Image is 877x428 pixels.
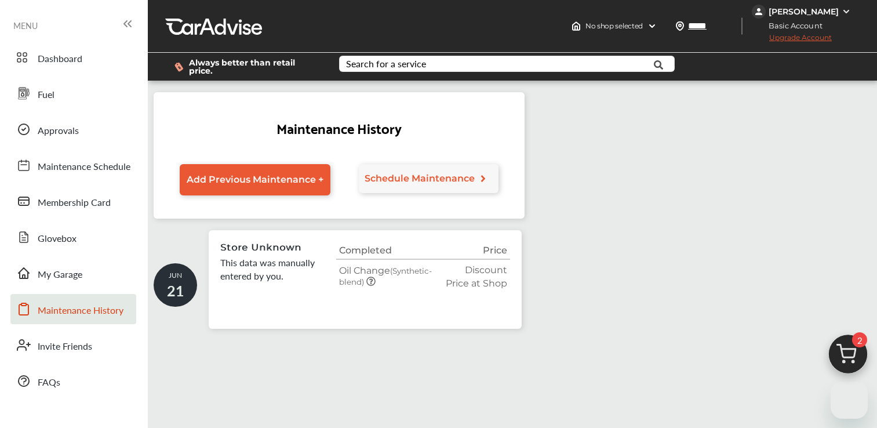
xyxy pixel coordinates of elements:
span: 2 [852,332,867,347]
h2: Maintenance History [276,115,402,139]
img: cart_icon.3d0951e8.svg [820,329,876,385]
span: Schedule Maintenance [365,173,475,184]
span: Discount Price at Shop [446,264,507,289]
span: Fuel [38,88,54,103]
span: Upgrade Account [752,33,832,48]
span: No shop selected [585,21,643,31]
img: header-down-arrow.9dd2ce7d.svg [647,21,657,31]
span: My Garage [38,267,82,282]
span: Maintenance History [38,303,123,318]
span: Oil Change [339,265,432,287]
div: Search for a service [346,59,426,68]
span: Add Previous Maintenance + [187,174,323,185]
a: My Garage [10,258,136,288]
span: 21 [167,280,184,300]
img: WGsFRI8htEPBVLJbROoPRyZpYNWhNONpIPPETTm6eUC0GeLEiAAAAAElFTkSuQmCC [842,7,851,16]
img: dollor_label_vector.a70140d1.svg [174,62,183,72]
img: header-divider.bc55588e.svg [741,17,743,35]
img: header-home-logo.8d720a4f.svg [572,21,581,31]
p: JUN [154,270,197,300]
a: Maintenance Schedule [10,150,136,180]
span: Maintenance Schedule [38,159,130,175]
span: Membership Card [38,195,111,211]
a: Schedule Maintenance [359,164,499,193]
p: This data was manually entered by you. [220,256,336,282]
a: Approvals [10,114,136,144]
a: FAQs [10,366,136,396]
span: Dashboard [38,52,82,67]
a: Membership Card [10,186,136,216]
span: MENU [13,21,38,30]
p: Store Unknown [220,242,301,253]
span: Glovebox [38,231,77,246]
span: Always better than retail price. [189,59,321,75]
img: jVpblrzwTbfkPYzPPzSLxeg0AAAAASUVORK5CYII= [752,5,766,19]
span: Invite Friends [38,339,92,354]
a: Maintenance History [10,294,136,324]
div: [PERSON_NAME] [769,6,839,17]
a: Add Previous Maintenance + [180,164,330,195]
span: Approvals [38,124,79,139]
span: Basic Account [753,20,831,32]
img: location_vector.a44bc228.svg [675,21,685,31]
a: Dashboard [10,42,136,72]
th: Completed [336,242,439,259]
th: Price [439,242,510,259]
a: Fuel [10,78,136,108]
iframe: Button to launch messaging window [831,382,868,419]
span: FAQs [38,375,60,390]
a: Glovebox [10,222,136,252]
a: Invite Friends [10,330,136,360]
small: (Synthetic-blend) [339,266,432,286]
